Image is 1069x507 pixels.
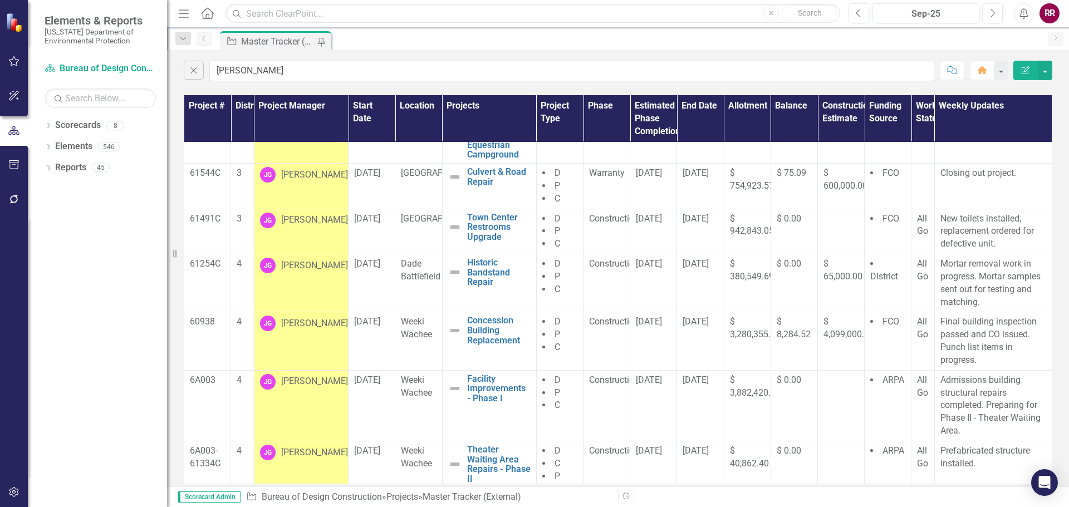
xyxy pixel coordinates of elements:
td: Double-Click to Edit [865,209,911,254]
td: Double-Click to Edit [254,370,348,441]
span: D [555,316,561,327]
div: 8 [106,121,124,130]
img: Not Defined [448,265,462,279]
span: $ 380,549.69 [730,258,774,282]
td: Double-Click to Edit [934,441,1052,488]
div: JG [260,316,276,331]
p: Closing out project. [940,167,1046,180]
span: Construction [589,258,639,269]
span: [DATE] [636,375,662,385]
span: [DATE] [683,258,709,269]
a: Scorecards [55,119,101,132]
td: Double-Click to Edit [911,163,935,209]
span: Construction [589,213,639,224]
img: ClearPoint Strategy [6,13,25,32]
td: Double-Click to Edit [254,441,348,488]
td: Double-Click to Edit [771,163,817,209]
input: Search ClearPoint... [225,4,840,23]
a: Reports [55,161,86,174]
td: Double-Click to Edit [254,163,348,209]
td: Double-Click to Edit [677,370,724,441]
td: Double-Click to Edit [395,370,442,441]
p: 61544C [190,167,225,180]
span: FCO [882,316,899,327]
span: 4 [237,445,242,456]
button: Sep-25 [872,3,979,23]
td: Double-Click to Edit Right Click for Context Menu [442,163,536,209]
span: [DATE] [354,375,380,385]
td: Double-Click to Edit [349,209,395,254]
td: Double-Click to Edit [231,370,254,441]
span: $ 942,843.05 [730,213,774,237]
td: Double-Click to Edit [677,312,724,370]
a: Concession Building Replacement [467,316,531,345]
span: $ 0.00 [777,445,801,456]
td: Double-Click to Edit [231,163,254,209]
td: Double-Click to Edit [865,370,911,441]
div: JG [260,445,276,460]
span: [DATE] [636,445,662,456]
span: Scorecard Admin [178,491,241,503]
span: $ 754,923.57 [730,168,774,191]
div: 546 [98,142,120,151]
span: [DATE] [683,213,709,224]
div: Sep-25 [876,7,975,21]
td: Double-Click to Edit [184,163,231,209]
td: Double-Click to Edit [771,254,817,312]
td: Double-Click to Edit Right Click for Context Menu [442,441,536,488]
div: 45 [92,163,110,173]
p: 6A003-61334C [190,445,225,470]
td: Double-Click to Edit [818,312,865,370]
td: Double-Click to Edit [254,312,348,370]
div: JG [260,258,276,273]
a: Bureau of Design Construction [262,491,382,502]
td: Double-Click to Edit [231,254,254,312]
td: Double-Click to Edit [724,254,771,312]
td: Double-Click to Edit [865,441,911,488]
div: [PERSON_NAME] [281,214,348,227]
input: Find in Master Tracker (External)... [209,61,934,81]
p: Mortar removal work in progress. Mortar samples sent out for testing and matching. [940,258,1046,308]
td: Double-Click to Edit [911,254,935,312]
td: Double-Click to Edit [934,209,1052,254]
span: All Go [917,375,928,398]
span: C [555,400,560,410]
p: 6A003 [190,374,225,387]
p: Prefabricated structure installed. [940,445,1046,470]
span: $ 600,000.00 [823,168,867,191]
p: 61491C [190,213,225,225]
td: Double-Click to Edit [677,441,724,488]
td: Double-Click to Edit [536,441,583,488]
td: Double-Click to Edit [934,163,1052,209]
span: P [555,225,560,236]
span: Weeki Wachee [401,375,432,398]
span: All Go [917,316,928,339]
span: [GEOGRAPHIC_DATA] [401,213,485,224]
td: Double-Click to Edit [771,370,817,441]
div: JG [260,213,276,228]
span: $ 3,882,420.79 [730,375,781,398]
a: Projects [386,491,418,502]
div: [PERSON_NAME] [281,446,348,459]
span: ARPA [882,445,904,456]
a: Facility Improvements - Phase I [467,374,531,403]
td: Double-Click to Edit [865,254,911,312]
span: FCO [882,213,899,224]
img: Not Defined [448,457,462,471]
td: Double-Click to Edit [911,370,935,441]
td: Double-Click to Edit [771,312,817,370]
span: Weeki Wachee [401,316,432,339]
td: Double-Click to Edit [349,254,395,312]
td: Double-Click to Edit [583,209,630,254]
img: Not Defined [448,220,462,234]
button: RR [1039,3,1060,23]
td: Double-Click to Edit Right Click for Context Menu [442,209,536,254]
td: Double-Click to Edit [865,312,911,370]
td: Double-Click to Edit [818,370,865,441]
span: Elements & Reports [45,14,156,27]
span: P [555,471,560,481]
img: Not Defined [448,324,462,337]
div: JG [260,374,276,390]
div: [PERSON_NAME] [281,259,348,272]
